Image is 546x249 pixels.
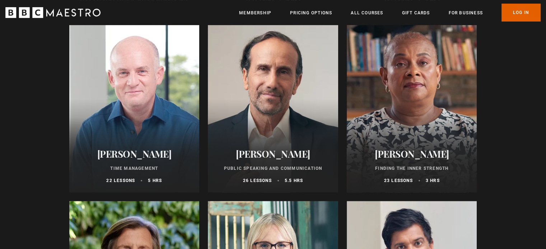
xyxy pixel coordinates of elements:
a: [PERSON_NAME] Time Management 22 lessons 5 hrs [69,20,200,192]
a: All Courses [351,9,383,16]
p: 3 hrs [426,177,440,184]
p: Public Speaking and Communication [216,165,330,172]
p: 22 lessons [106,177,135,184]
nav: Primary [239,4,541,21]
p: Finding the Inner Strength [355,165,468,172]
a: Membership [239,9,271,16]
h2: [PERSON_NAME] [355,148,468,159]
h2: [PERSON_NAME] [78,148,191,159]
p: 26 lessons [243,177,272,184]
svg: BBC Maestro [5,7,101,18]
a: Gift Cards [402,9,430,16]
p: 5 hrs [148,177,162,184]
a: [PERSON_NAME] Public Speaking and Communication 26 lessons 5.5 hrs [208,20,338,192]
a: Pricing Options [290,9,332,16]
h2: [PERSON_NAME] [216,148,330,159]
p: 5.5 hrs [285,177,303,184]
p: Time Management [78,165,191,172]
a: [PERSON_NAME] Finding the Inner Strength 23 lessons 3 hrs [347,20,477,192]
a: For business [448,9,482,16]
a: Log In [501,4,541,21]
p: 23 lessons [384,177,413,184]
